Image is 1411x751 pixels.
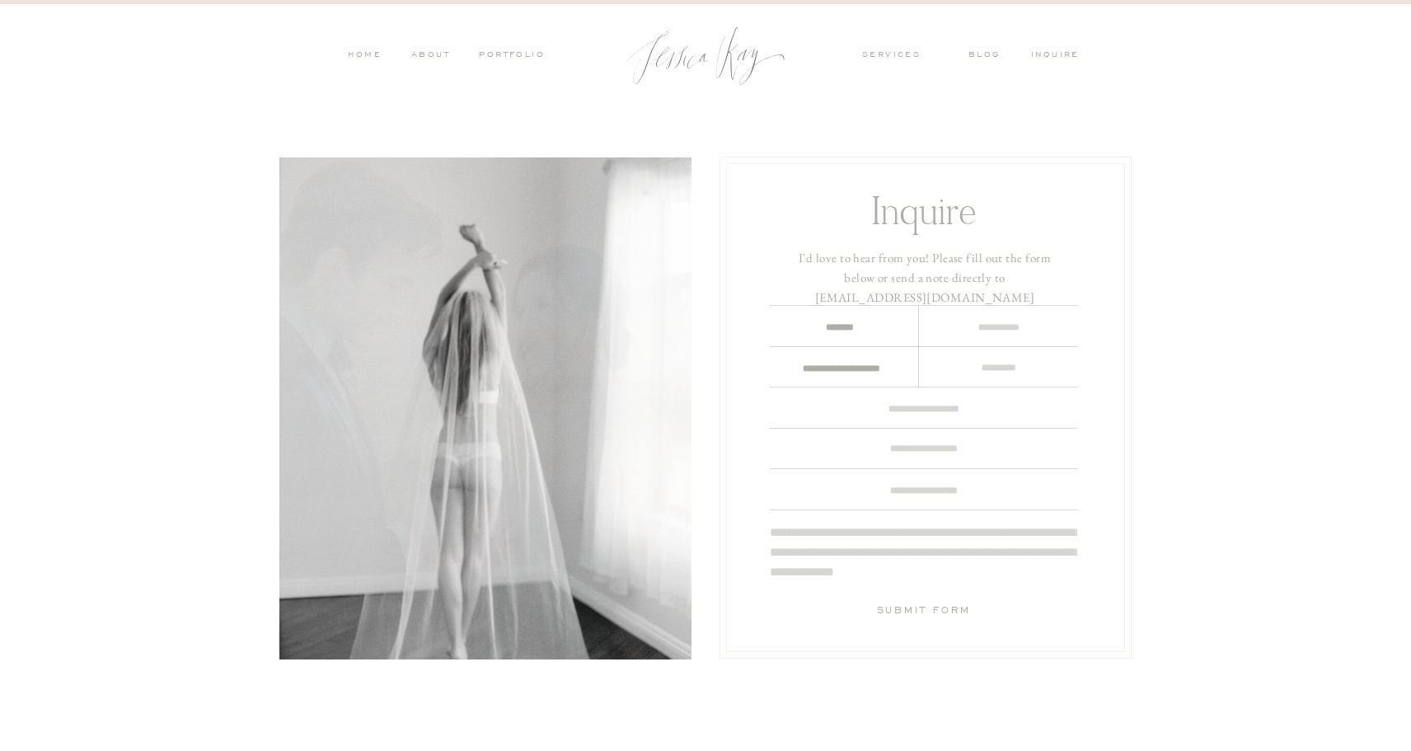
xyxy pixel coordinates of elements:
a: Submit Form [845,603,1002,630]
a: ABOUT [407,49,450,63]
a: services [862,49,943,63]
a: blog [968,49,1011,63]
a: HOME [347,49,382,63]
a: inquire [1031,49,1087,63]
h3: I'd love to hear from you! Please fill out the form below or send a note directly to [EMAIL_ADDRE... [787,248,1062,297]
h1: Inquire [788,187,1059,230]
a: PORTFOLIO [476,49,545,63]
